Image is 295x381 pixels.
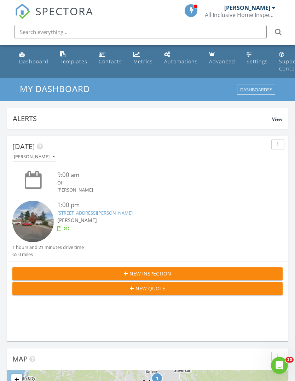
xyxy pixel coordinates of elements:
[60,58,87,65] div: Templates
[285,357,294,363] span: 10
[135,285,165,292] span: New Quote
[12,251,84,258] div: 65.0 miles
[224,4,270,11] div: [PERSON_NAME]
[129,270,171,277] span: New Inspection
[12,267,283,280] button: New Inspection
[15,10,93,24] a: SPECTORA
[57,210,133,216] a: [STREET_ADDRESS][PERSON_NAME]
[19,58,48,65] div: Dashboard
[131,48,156,68] a: Metrics
[12,201,283,258] a: 1:00 pm [STREET_ADDRESS][PERSON_NAME] [PERSON_NAME] 1 hours and 21 minutes drive time 65.0 miles
[133,58,153,65] div: Metrics
[247,58,268,65] div: Settings
[12,354,28,364] span: Map
[12,152,56,162] button: [PERSON_NAME]
[14,25,267,39] input: Search everything...
[57,201,260,210] div: 1:00 pm
[205,11,276,18] div: All Inclusive Home Inspections
[57,187,260,193] div: [PERSON_NAME]
[206,48,238,68] a: Advanced
[12,282,283,295] button: New Quote
[20,83,90,95] span: My Dashboard
[57,180,260,186] div: Off
[96,48,125,68] a: Contacts
[99,58,122,65] div: Contacts
[57,217,97,223] span: [PERSON_NAME]
[57,48,90,68] a: Templates
[12,201,54,242] img: streetview
[244,48,271,68] a: Settings
[16,48,51,68] a: Dashboard
[272,116,282,122] span: View
[271,357,288,374] iframe: Intercom live chat
[240,87,272,92] div: Dashboards
[15,4,30,19] img: The Best Home Inspection Software - Spectora
[57,171,260,180] div: 9:00 am
[35,4,93,18] span: SPECTORA
[161,48,201,68] a: Automations (Basic)
[14,154,55,159] div: [PERSON_NAME]
[12,142,35,151] span: [DATE]
[164,58,198,65] div: Automations
[12,244,84,251] div: 1 hours and 21 minutes drive time
[237,85,275,95] button: Dashboards
[13,114,272,123] div: Alerts
[209,58,235,65] div: Advanced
